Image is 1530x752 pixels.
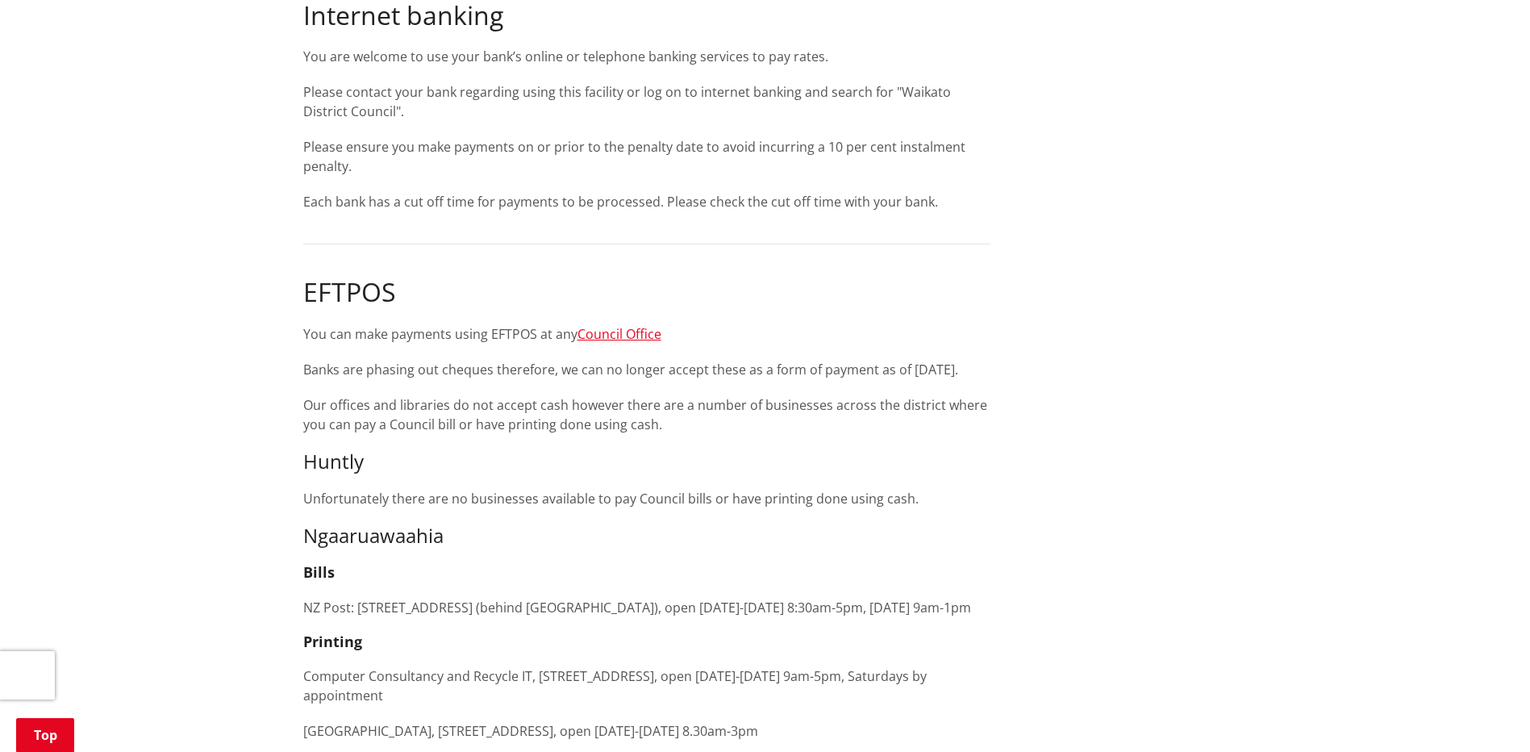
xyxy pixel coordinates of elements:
[303,598,990,617] p: NZ Post: [STREET_ADDRESS] (behind [GEOGRAPHIC_DATA]), open [DATE]-[DATE] 8:30am-5pm, [DATE] 9am-1pm
[577,325,661,343] a: Council Office
[303,666,990,705] p: Computer Consultancy and Recycle IT, [STREET_ADDRESS], open [DATE]-[DATE] 9am-5pm, Saturdays by a...
[1456,684,1514,742] iframe: Messenger Launcher
[303,137,990,176] p: Please ensure you make payments on or prior to the penalty date to avoid incurring a 10 per cent ...
[303,192,990,211] p: Each bank has a cut off time for payments to be processed. Please check the cut off time with you...
[303,524,990,548] h3: Ngaaruawaahia
[303,324,990,344] p: You can make payments using EFTPOS at any
[303,277,990,307] h2: EFTPOS
[16,718,74,752] a: Top
[303,395,990,434] p: Our offices and libraries do not accept cash however there are a number of businesses across the ...
[303,450,990,474] h3: Huntly
[303,562,335,582] strong: Bills
[303,632,362,651] strong: Printing
[303,489,990,508] p: Unfortunately there are no businesses available to pay Council bills or have printing done using ...
[303,82,990,121] p: Please contact your bank regarding using this facility or log on to internet banking and search f...
[303,47,990,66] p: You are welcome to use your bank’s online or telephone banking services to pay rates.
[303,360,990,379] p: Banks are phasing out cheques therefore, we can no longer accept these as a form of payment as of...
[303,721,990,741] p: [GEOGRAPHIC_DATA], [STREET_ADDRESS], open [DATE]-[DATE] 8.30am-3pm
